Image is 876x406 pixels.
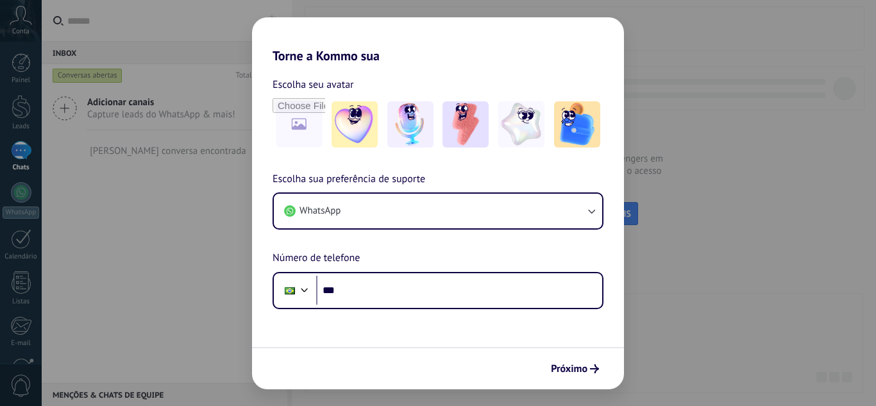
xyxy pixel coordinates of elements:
[273,171,425,188] span: Escolha sua preferência de suporte
[442,101,489,148] img: -3.jpeg
[545,358,605,380] button: Próximo
[551,364,587,373] span: Próximo
[273,250,360,267] span: Número de telefone
[554,101,600,148] img: -5.jpeg
[252,17,624,63] h2: Torne a Kommo sua
[387,101,434,148] img: -2.jpeg
[332,101,378,148] img: -1.jpeg
[273,76,354,93] span: Escolha seu avatar
[278,277,302,304] div: Brazil: + 55
[299,205,341,217] span: WhatsApp
[274,194,602,228] button: WhatsApp
[498,101,544,148] img: -4.jpeg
